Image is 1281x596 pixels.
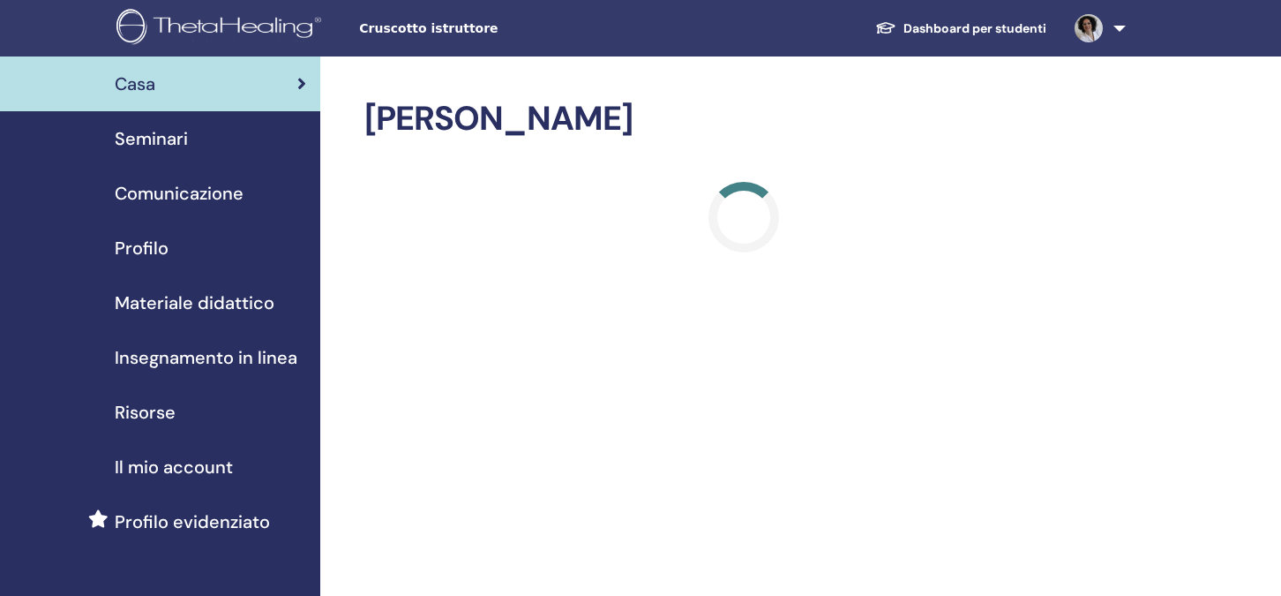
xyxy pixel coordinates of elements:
h2: [PERSON_NAME] [364,99,1122,140]
span: Seminari [115,125,188,152]
span: Materiale didattico [115,290,274,316]
span: Cruscotto istruttore [359,19,624,38]
a: Dashboard per studenti [861,12,1060,45]
span: Il mio account [115,454,233,480]
span: Profilo evidenziato [115,509,270,535]
span: Risorse [115,399,176,426]
img: logo.png [116,9,327,49]
img: graduation-cap-white.svg [875,20,896,35]
span: Casa [115,71,155,97]
span: Comunicazione [115,180,243,207]
span: Profilo [115,235,169,261]
img: default.jpg [1075,14,1103,42]
span: Insegnamento in linea [115,344,297,371]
